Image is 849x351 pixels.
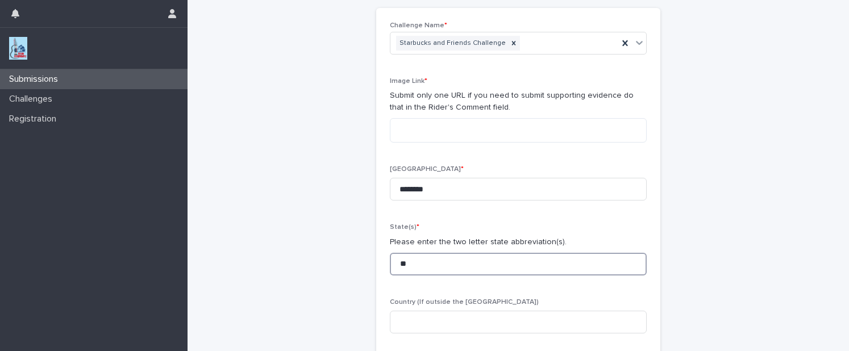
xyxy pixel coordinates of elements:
span: Challenge Name [390,22,447,29]
p: Submissions [5,74,67,85]
span: Image Link [390,78,427,85]
p: Please enter the two letter state abbreviation(s). [390,236,647,248]
span: State(s) [390,224,419,231]
img: jxsLJbdS1eYBI7rVAS4p [9,37,27,60]
span: Country (If outside the [GEOGRAPHIC_DATA]) [390,299,539,306]
div: Starbucks and Friends Challenge [396,36,507,51]
p: Challenges [5,94,61,105]
p: Registration [5,114,65,124]
p: Submit only one URL if you need to submit supporting evidence do that in the Rider's Comment field. [390,90,647,114]
span: [GEOGRAPHIC_DATA] [390,166,464,173]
